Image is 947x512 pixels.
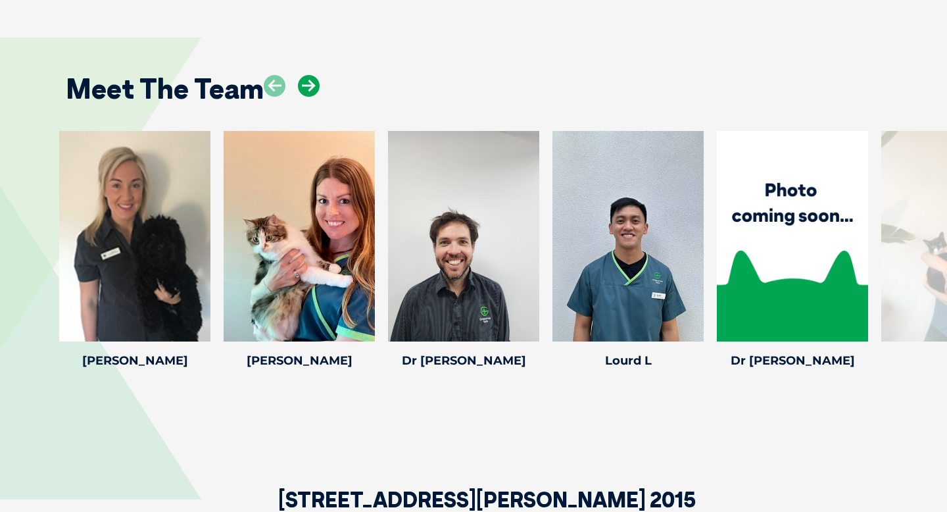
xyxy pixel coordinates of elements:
h4: [PERSON_NAME] [59,355,210,367]
h4: [PERSON_NAME] [224,355,375,367]
h2: Meet The Team [66,75,264,103]
h4: Dr [PERSON_NAME] [717,355,868,367]
h4: Dr [PERSON_NAME] [388,355,539,367]
h4: Lourd L [552,355,704,367]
